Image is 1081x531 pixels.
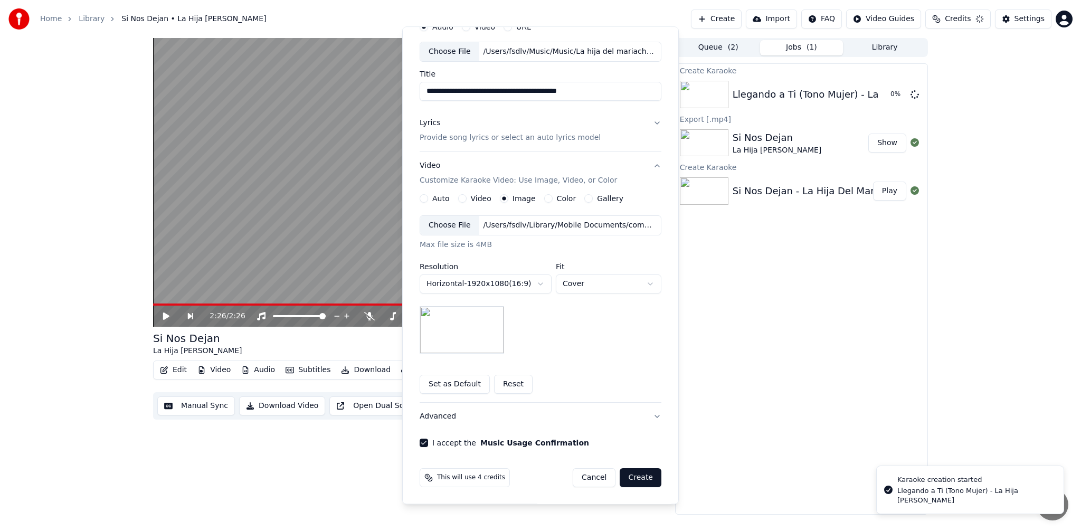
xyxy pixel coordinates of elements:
div: Choose File [420,42,479,61]
div: Lyrics [420,118,440,128]
label: Auto [432,195,450,202]
span: This will use 4 credits [437,473,505,482]
div: Max file size is 4MB [420,240,661,250]
label: Title [420,70,661,78]
div: /Users/fsdlv/Music/Music/La hija del mariachi/CD1/La hija del mariachi - Llegando a Ti. CD1 [BEcf... [479,46,659,57]
label: Fit [556,263,661,270]
button: Cancel [573,468,615,487]
p: Customize Karaoke Video: Use Image, Video, or Color [420,175,617,186]
div: /Users/fsdlv/Library/Mobile Documents/com~apple~CloudDocs/YT LHDM Project/Templates and Exports/Y... [479,220,659,231]
div: Choose File [420,216,479,235]
label: Resolution [420,263,552,270]
label: Audio [432,23,453,31]
button: VideoCustomize Karaoke Video: Use Image, Video, or Color [420,152,661,194]
p: Provide song lyrics or select an auto lyrics model [420,132,601,143]
button: LyricsProvide song lyrics or select an auto lyrics model [420,109,661,151]
label: Color [557,195,576,202]
button: I accept the [480,439,589,447]
button: Create [620,468,661,487]
label: Video [471,195,491,202]
button: Reset [494,375,533,394]
div: VideoCustomize Karaoke Video: Use Image, Video, or Color [420,194,661,402]
div: Video [420,160,617,186]
label: I accept the [432,439,589,447]
label: Video [475,23,495,31]
button: Set as Default [420,375,490,394]
button: Advanced [420,403,661,430]
label: Image [513,195,536,202]
label: Gallery [597,195,623,202]
label: URL [516,23,531,31]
